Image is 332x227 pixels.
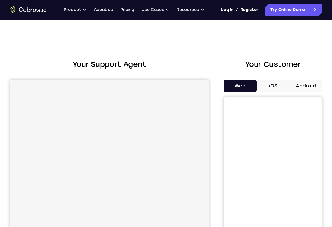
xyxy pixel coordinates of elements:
[257,80,290,92] button: iOS
[224,80,257,92] button: Web
[221,4,233,16] a: Log In
[94,4,113,16] a: About us
[240,4,258,16] a: Register
[10,6,47,13] a: Go to the home page
[265,4,322,16] a: Try Online Demo
[224,59,322,70] h2: Your Customer
[64,4,86,16] button: Product
[10,59,209,70] h2: Your Support Agent
[141,4,169,16] button: Use Cases
[289,80,322,92] button: Android
[236,6,238,13] span: /
[176,4,204,16] button: Resources
[120,4,134,16] a: Pricing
